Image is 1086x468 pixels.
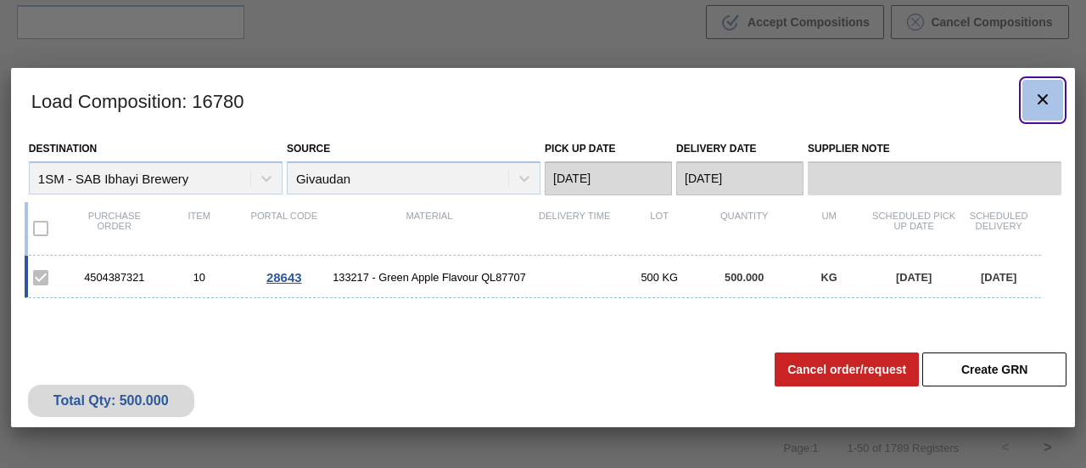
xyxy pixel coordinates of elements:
[242,211,327,246] div: Portal code
[287,143,330,155] label: Source
[157,271,242,284] div: 10
[617,211,702,246] div: Lot
[956,211,1041,246] div: Scheduled Delivery
[775,352,919,386] button: Cancel order/request
[676,161,803,195] input: mm/dd/yyyy
[266,270,302,285] span: 28643
[72,271,157,284] div: 4504387321
[545,161,672,195] input: mm/dd/yyyy
[242,270,327,285] div: Go to Order
[11,68,1075,133] h3: Load Composition : 16780
[725,271,764,284] span: 500.000
[72,211,157,246] div: Purchase order
[896,271,932,284] span: [DATE]
[981,271,1016,284] span: [DATE]
[41,393,182,409] div: Total Qty: 500.000
[29,143,97,155] label: Destination
[327,211,532,246] div: Material
[676,143,756,155] label: Delivery Date
[787,211,871,246] div: UM
[821,271,837,284] span: KG
[702,211,787,246] div: Quantity
[157,211,242,246] div: Item
[545,143,616,155] label: Pick up Date
[808,137,1061,161] label: Supplier Note
[327,271,532,284] span: 133217 - Green Apple Flavour QL87707
[922,352,1066,386] button: Create GRN
[532,211,617,246] div: Delivery Time
[617,271,702,284] div: 500 KG
[871,211,956,246] div: Scheduled Pick up Date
